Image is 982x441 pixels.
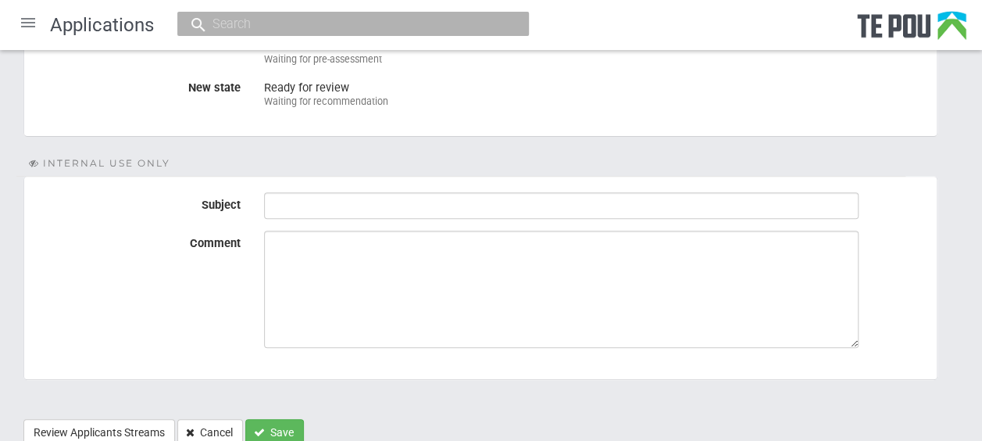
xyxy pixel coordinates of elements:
div: Submitted [264,38,925,67]
span: Subject [202,198,241,212]
span: Comment [190,236,241,250]
label: New state [24,75,252,95]
div: Ready for review [264,81,925,109]
div: Waiting for pre-assessment [264,52,925,66]
div: Waiting for recommendation [264,95,925,109]
input: Search [208,16,483,32]
span: Internal use only [28,156,170,170]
